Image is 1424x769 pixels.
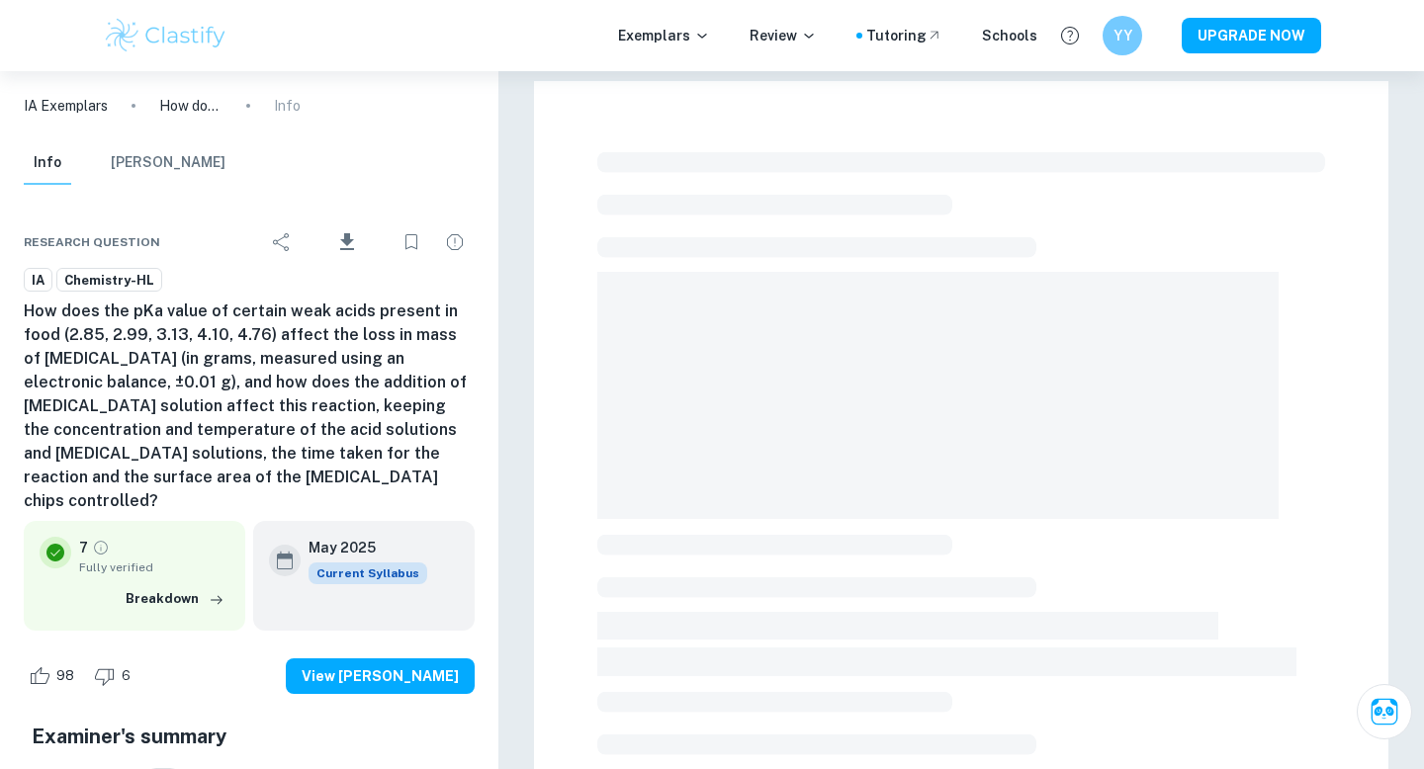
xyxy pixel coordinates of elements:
[24,141,71,185] button: Info
[103,16,228,55] img: Clastify logo
[89,660,141,692] div: Dislike
[435,222,475,262] div: Report issue
[309,562,427,584] span: Current Syllabus
[79,558,229,576] span: Fully verified
[618,25,710,46] p: Exemplars
[92,539,110,556] a: Grade fully verified
[982,25,1037,46] a: Schools
[750,25,817,46] p: Review
[1053,19,1087,52] button: Help and Feedback
[45,666,85,686] span: 98
[262,222,302,262] div: Share
[24,299,475,513] h6: How does the pKa value of certain weak acids present in food (2.85, 2.99, 3.13, 4.10, 4.76) affec...
[56,268,162,293] a: Chemistry-HL
[111,141,225,185] button: [PERSON_NAME]
[1357,684,1412,739] button: Ask Clai
[32,722,467,751] h5: Examiner's summary
[309,562,427,584] div: This exemplar is based on the current syllabus. Feel free to refer to it for inspiration/ideas wh...
[24,233,160,251] span: Research question
[866,25,942,46] a: Tutoring
[24,268,52,293] a: IA
[286,658,475,694] button: View [PERSON_NAME]
[309,537,411,558] h6: May 2025
[111,666,141,686] span: 6
[392,222,431,262] div: Bookmark
[121,584,229,614] button: Breakdown
[57,271,161,291] span: Chemistry-HL
[79,537,88,558] p: 7
[24,95,108,117] a: IA Exemplars
[274,95,301,117] p: Info
[25,271,51,291] span: IA
[306,216,388,268] div: Download
[1182,18,1321,53] button: UPGRADE NOW
[24,660,85,692] div: Like
[159,95,222,117] p: How does the pKa value of certain weak acids present in food (2.85, 2.99, 3.13, 4.10, 4.76) affec...
[1103,16,1142,55] button: YY
[1112,25,1134,46] h6: YY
